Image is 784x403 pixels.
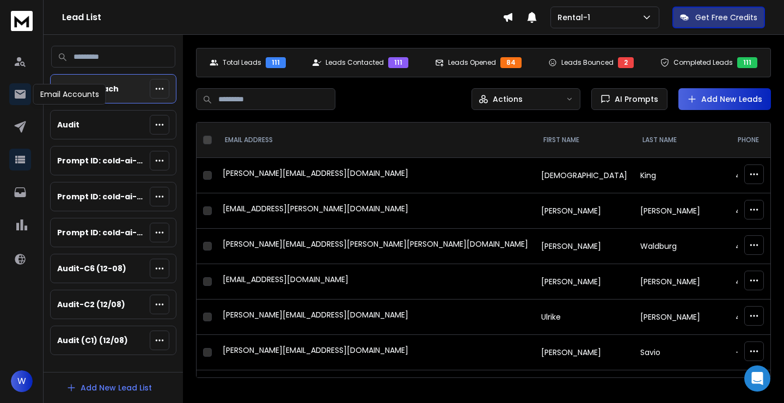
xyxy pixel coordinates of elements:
[634,193,729,229] td: [PERSON_NAME]
[58,377,161,399] button: Add New Lead List
[223,309,528,325] div: [PERSON_NAME][EMAIL_ADDRESS][DOMAIN_NAME]
[223,274,528,289] div: [EMAIL_ADDRESS][DOMAIN_NAME]
[448,58,496,67] p: Leads Opened
[744,365,770,392] div: Open Intercom Messenger
[610,94,658,105] span: AI Prompts
[57,155,145,166] p: Prompt ID: cold-ai-reply-b5 (cold outreach)
[672,7,765,28] button: Get Free Credits
[500,57,522,68] div: 84
[535,264,634,300] td: [PERSON_NAME]
[737,57,757,68] div: 111
[558,12,595,23] p: Rental-1
[634,264,729,300] td: [PERSON_NAME]
[388,57,408,68] div: 111
[223,345,528,360] div: [PERSON_NAME][EMAIL_ADDRESS][DOMAIN_NAME]
[535,229,634,264] td: [PERSON_NAME]
[11,11,33,31] img: logo
[57,227,145,238] p: Prompt ID: cold-ai-reply-b7 (cold outreach)
[223,58,261,67] p: Total Leads
[11,370,33,392] button: W
[678,88,771,110] button: Add New Leads
[57,119,79,130] p: Audit
[57,335,128,346] p: Audit (C1) (12/08)
[57,263,126,274] p: Audit-C6 (12-08)
[591,88,667,110] button: AI Prompts
[634,123,729,158] th: LAST NAME
[326,58,384,67] p: Leads Contacted
[687,94,762,105] a: Add New Leads
[535,193,634,229] td: [PERSON_NAME]
[535,335,634,370] td: [PERSON_NAME]
[634,335,729,370] td: Savio
[535,123,634,158] th: FIRST NAME
[223,168,528,183] div: [PERSON_NAME][EMAIL_ADDRESS][DOMAIN_NAME]
[57,191,145,202] p: Prompt ID: cold-ai-reply-b6 (cold outreach)
[634,229,729,264] td: Waldburg
[216,123,535,158] th: EMAIL ADDRESS
[535,300,634,335] td: Ulrike
[695,12,757,23] p: Get Free Credits
[62,11,503,24] h1: Lead List
[561,58,614,67] p: Leads Bounced
[634,158,729,193] td: King
[223,203,528,218] div: [EMAIL_ADDRESS][PERSON_NAME][DOMAIN_NAME]
[673,58,733,67] p: Completed Leads
[266,57,286,68] div: 111
[535,158,634,193] td: [DEMOGRAPHIC_DATA]
[57,83,119,94] p: Cold Outreach
[223,239,528,254] div: [PERSON_NAME][EMAIL_ADDRESS][PERSON_NAME][PERSON_NAME][DOMAIN_NAME]
[493,94,523,105] p: Actions
[634,300,729,335] td: [PERSON_NAME]
[57,299,125,310] p: Audit-C2 (12/08)
[618,57,634,68] div: 2
[33,84,106,105] div: Email Accounts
